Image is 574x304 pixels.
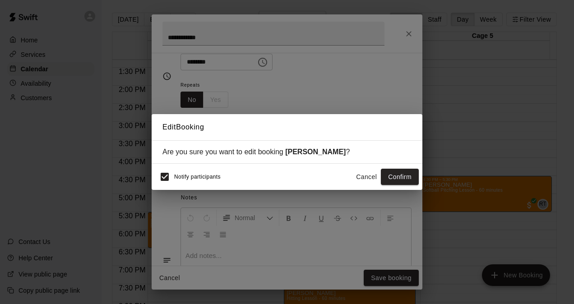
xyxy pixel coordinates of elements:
[174,174,221,180] span: Notify participants
[285,148,346,156] strong: [PERSON_NAME]
[381,169,419,185] button: Confirm
[352,169,381,185] button: Cancel
[162,148,412,156] div: Are you sure you want to edit booking ?
[152,114,422,140] h2: Edit Booking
